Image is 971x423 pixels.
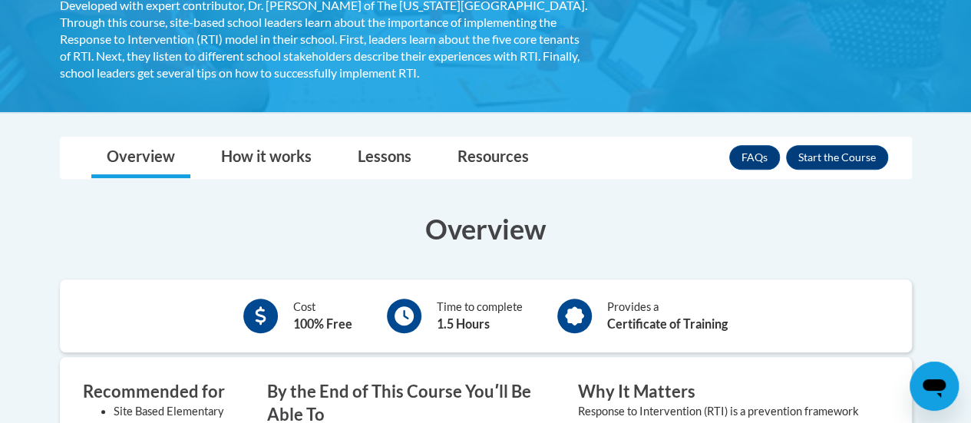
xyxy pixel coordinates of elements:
[578,380,866,404] h3: Why It Matters
[607,316,728,331] b: Certificate of Training
[83,380,244,404] h3: Recommended for
[607,299,728,333] div: Provides a
[342,137,427,178] a: Lessons
[437,299,523,333] div: Time to complete
[293,316,352,331] b: 100% Free
[91,137,190,178] a: Overview
[910,362,959,411] iframe: Button to launch messaging window
[293,299,352,333] div: Cost
[206,137,327,178] a: How it works
[786,145,888,170] button: Enroll
[437,316,490,331] b: 1.5 Hours
[729,145,780,170] a: FAQs
[442,137,544,178] a: Resources
[60,210,912,248] h3: Overview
